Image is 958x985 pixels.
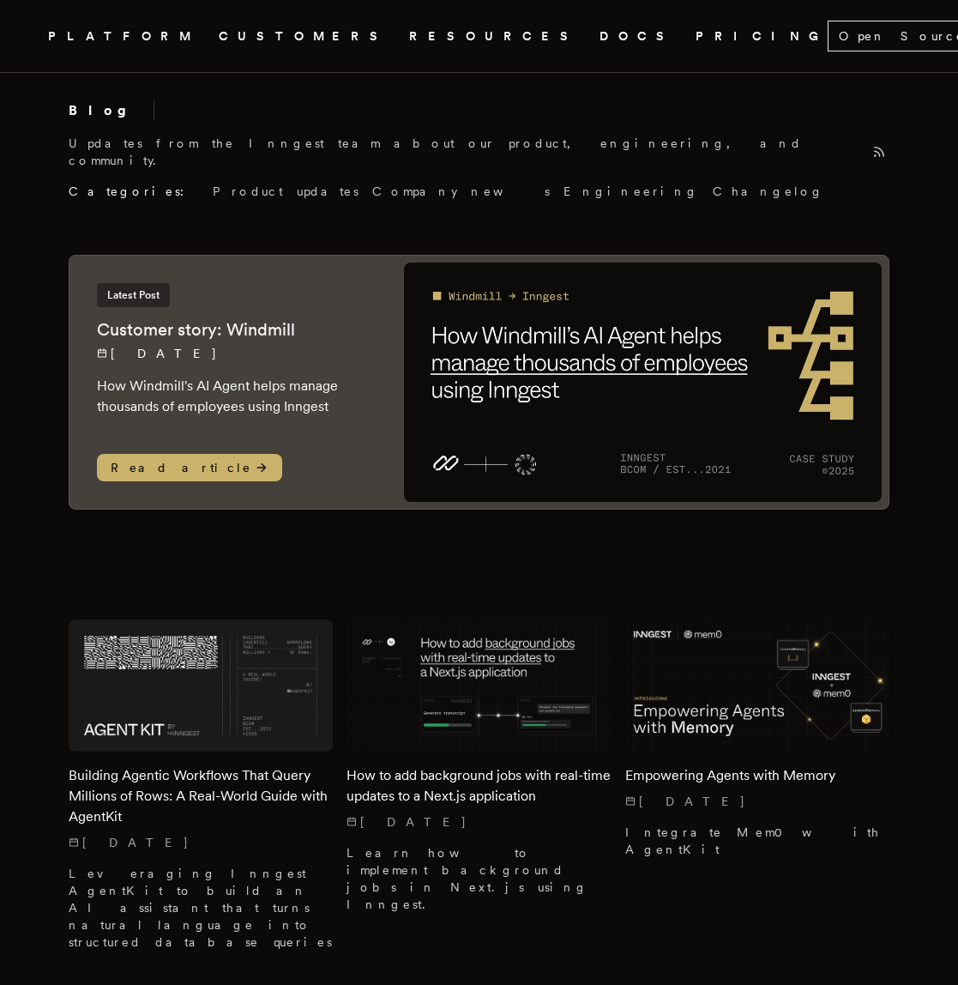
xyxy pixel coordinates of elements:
p: Integrate Mem0 with AgentKit [625,824,889,858]
p: Updates from the Inngest team about our product, engineering, and community. [69,135,855,169]
a: Product updates [213,183,358,200]
p: Leveraging Inngest AgentKit to build an AI assistant that turns natural language into structured ... [69,865,333,951]
p: [DATE] [97,345,370,362]
h2: Blog [69,100,154,121]
p: [DATE] [625,793,889,810]
p: Learn how to implement background jobs in Next.js using Inngest. [346,844,611,913]
a: Featured image for How to add background jobs with real-time updates to a Next.js application blo... [346,619,611,913]
a: Latest PostCustomer story: Windmill[DATE] How Windmill's AI Agent helps manage thousands of emplo... [69,255,889,510]
h2: How to add background jobs with real-time updates to a Next.js application [346,765,611,807]
img: Featured image for How to add background jobs with real-time updates to a Next.js application blo... [346,619,611,752]
button: PLATFORM [48,26,198,47]
a: DOCS [600,26,675,47]
p: [DATE] [69,834,333,851]
span: Latest Post [97,283,170,307]
span: Categories: [69,183,199,200]
a: CUSTOMERS [219,26,389,47]
a: Featured image for Empowering Agents with Memory blog postEmpowering Agents with Memory[DATE] Int... [625,619,889,858]
a: Engineering [563,183,699,200]
a: Company news [372,183,550,200]
p: How Windmill's AI Agent helps manage thousands of employees using Inngest [97,376,370,417]
a: Changelog [713,183,824,200]
a: Featured image for Building Agentic Workflows That Query Millions of Rows: A Real-World Guide wit... [69,619,333,951]
p: [DATE] [346,813,611,831]
h2: Empowering Agents with Memory [625,765,889,786]
button: RESOURCES [409,26,579,47]
img: Featured image for Building Agentic Workflows That Query Millions of Rows: A Real-World Guide wit... [69,619,333,752]
img: Featured image for Empowering Agents with Memory blog post [625,619,889,752]
h2: Customer story: Windmill [97,317,370,341]
a: PRICING [696,26,828,47]
img: Featured image for Customer story: Windmill blog post [404,263,882,502]
h2: Building Agentic Workflows That Query Millions of Rows: A Real-World Guide with AgentKit [69,765,333,827]
span: Read article [97,454,282,481]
